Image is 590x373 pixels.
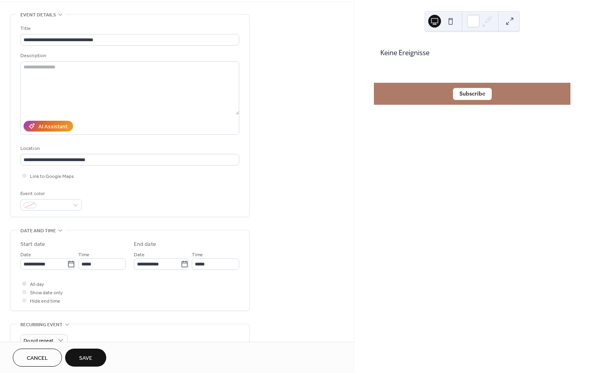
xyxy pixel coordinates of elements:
[134,251,145,259] span: Date
[192,251,203,259] span: Time
[20,227,56,235] span: Date and time
[20,24,238,33] div: Title
[30,172,74,181] span: Link to Google Maps
[20,189,80,198] div: Event color
[30,289,63,297] span: Show date only
[27,354,48,363] span: Cancel
[134,240,156,249] div: End date
[453,88,492,100] button: Subscribe
[20,11,56,19] span: Event details
[13,349,62,367] button: Cancel
[38,123,68,131] div: AI Assistant
[20,321,63,329] span: Recurring event
[30,280,44,289] span: All day
[20,240,45,249] div: Start date
[78,251,89,259] span: Time
[24,336,54,345] span: Do not repeat
[20,251,31,259] span: Date
[380,48,564,58] div: Keine Ereignisse
[79,354,92,363] span: Save
[30,297,60,305] span: Hide end time
[65,349,106,367] button: Save
[24,121,73,132] button: AI Assistant
[20,52,238,60] div: Description
[20,144,238,153] div: Location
